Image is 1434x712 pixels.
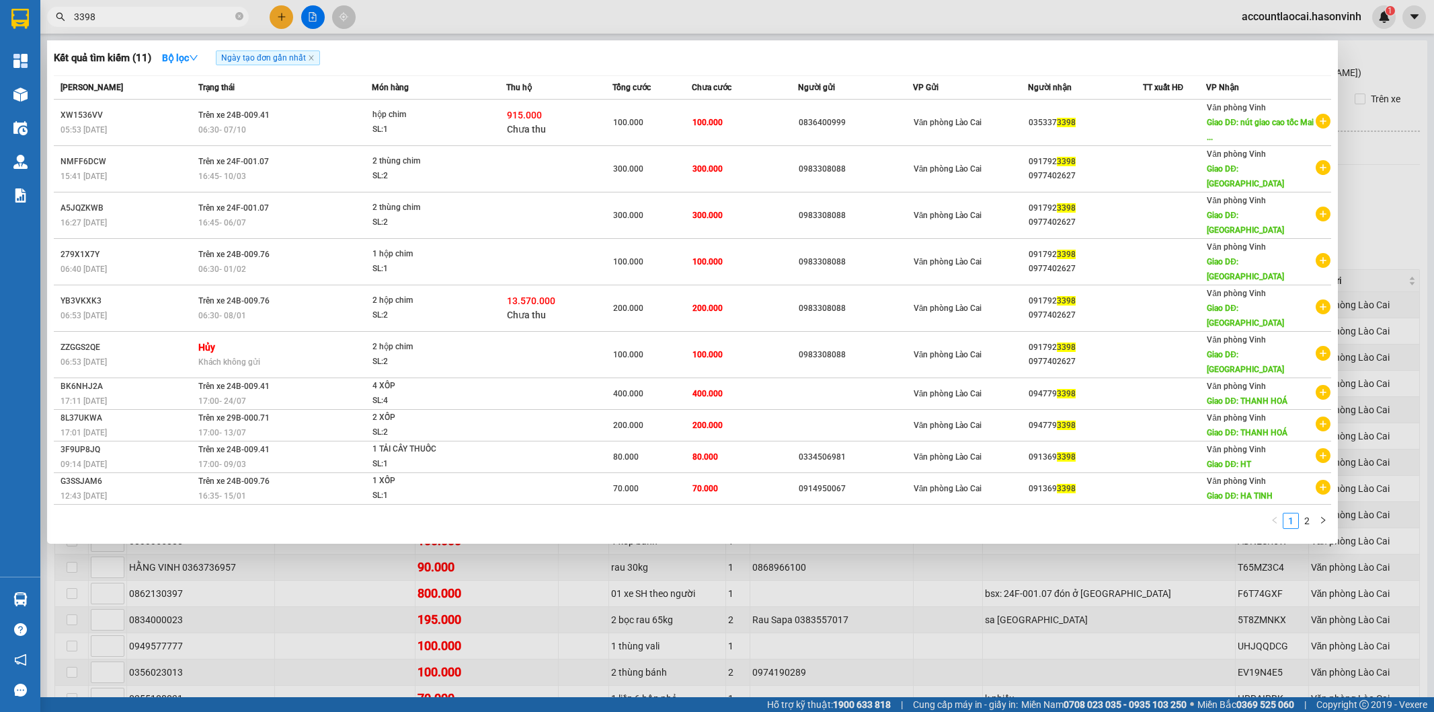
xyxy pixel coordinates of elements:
[1029,294,1142,308] div: 091792
[613,257,643,266] span: 100.000
[162,52,198,63] strong: Bộ lọc
[372,154,473,169] div: 2 thùng chim
[61,491,107,501] span: 12:43 [DATE]
[198,110,270,120] span: Trên xe 24B-009.41
[692,389,723,398] span: 400.000
[372,411,473,425] div: 2 XỐP
[54,51,151,65] h3: Kết quả tìm kiếm ( 11 )
[692,257,723,266] span: 100.000
[692,164,723,174] span: 300.000
[1316,448,1330,463] span: plus-circle
[61,201,194,215] div: A5JQZKWB
[61,294,194,308] div: YB3VKXK3
[799,116,912,130] div: 0836400999
[198,382,270,391] span: Trên xe 24B-009.41
[799,450,912,464] div: 0334506981
[372,293,473,308] div: 2 hộp chim
[198,264,246,274] span: 06:30 - 01/02
[372,215,473,230] div: SL: 2
[692,484,718,493] span: 70.000
[914,257,982,266] span: Văn phòng Lào Cai
[613,304,643,313] span: 200.000
[1057,118,1076,127] span: 3398
[198,357,260,367] span: Khách không gửi
[372,308,473,323] div: SL: 2
[914,164,982,174] span: Văn phòng Lào Cai
[13,155,28,169] img: warehouse-icon
[914,389,982,398] span: Văn phòng Lào Cai
[56,12,65,22] span: search
[61,108,194,122] div: XW1536VV
[372,169,473,184] div: SL: 2
[1207,103,1266,112] span: Văn phòng Vinh
[61,83,123,92] span: [PERSON_NAME]
[198,476,270,486] span: Trên xe 24B-009.76
[507,295,555,306] span: 13.570.000
[13,54,28,68] img: dashboard-icon
[1029,215,1142,229] div: 0977402627
[198,311,246,320] span: 06:30 - 08/01
[1316,346,1330,361] span: plus-circle
[61,428,107,437] span: 17:01 [DATE]
[198,296,270,306] span: Trên xe 24B-009.76
[1207,164,1284,188] span: Giao DĐ: [GEOGRAPHIC_DATA]
[507,110,542,120] span: 915.000
[1029,450,1142,464] div: 091369
[372,201,473,215] div: 2 thùng chim
[1207,196,1266,205] span: Văn phòng Vinh
[692,452,718,462] span: 80.000
[506,83,532,92] span: Thu hộ
[14,684,27,697] span: message
[692,421,723,430] span: 200.000
[1057,157,1076,166] span: 3398
[198,396,246,406] span: 17:00 - 24/07
[1207,476,1266,486] span: Văn phòng Vinh
[1029,116,1142,130] div: 035337
[61,341,194,355] div: ZZGGS2QE
[1057,203,1076,213] span: 3398
[1207,460,1251,469] span: Giao DĐ: HT
[61,218,107,227] span: 16:27 [DATE]
[198,83,235,92] span: Trạng thái
[1299,513,1315,529] li: 2
[799,162,912,176] div: 0983308088
[1207,118,1314,142] span: Giao DĐ: nút giao cao tốc Mai ...
[61,380,194,394] div: BK6NHJ2A
[1143,83,1184,92] span: TT xuất HĐ
[1029,155,1142,169] div: 091792
[216,50,320,65] span: Ngày tạo đơn gần nhất
[13,87,28,102] img: warehouse-icon
[198,428,246,437] span: 17:00 - 13/07
[13,188,28,203] img: solution-icon
[372,122,473,137] div: SL: 1
[151,47,209,69] button: Bộ lọcdown
[1207,445,1266,454] span: Văn phòng Vinh
[61,125,107,135] span: 05:53 [DATE]
[1057,389,1076,398] span: 3398
[1057,250,1076,259] span: 3398
[198,491,246,501] span: 16:35 - 15/01
[198,218,246,227] span: 16:45 - 06/07
[61,155,194,169] div: NMFF6DCW
[308,55,315,61] span: close
[914,452,982,462] span: Văn phòng Lào Cai
[914,304,982,313] span: Văn phòng Lào Cai
[372,262,473,277] div: SL: 1
[507,124,546,135] span: Chưa thu
[198,342,215,353] strong: Hủy
[13,121,28,135] img: warehouse-icon
[1029,341,1142,355] div: 091792
[372,425,473,440] div: SL: 2
[1300,513,1314,528] a: 2
[61,443,194,457] div: 3F9UP8JQ
[1207,428,1287,437] span: Giao DĐ: THANH HOÁ
[799,301,912,316] div: 0983308088
[372,394,473,408] div: SL: 4
[1029,387,1142,401] div: 094779
[799,209,912,223] div: 0983308088
[198,157,269,166] span: Trên xe 24F-001.07
[1206,83,1239,92] span: VP Nhận
[692,350,723,359] span: 100.000
[1029,248,1142,262] div: 091792
[1057,296,1076,306] span: 3398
